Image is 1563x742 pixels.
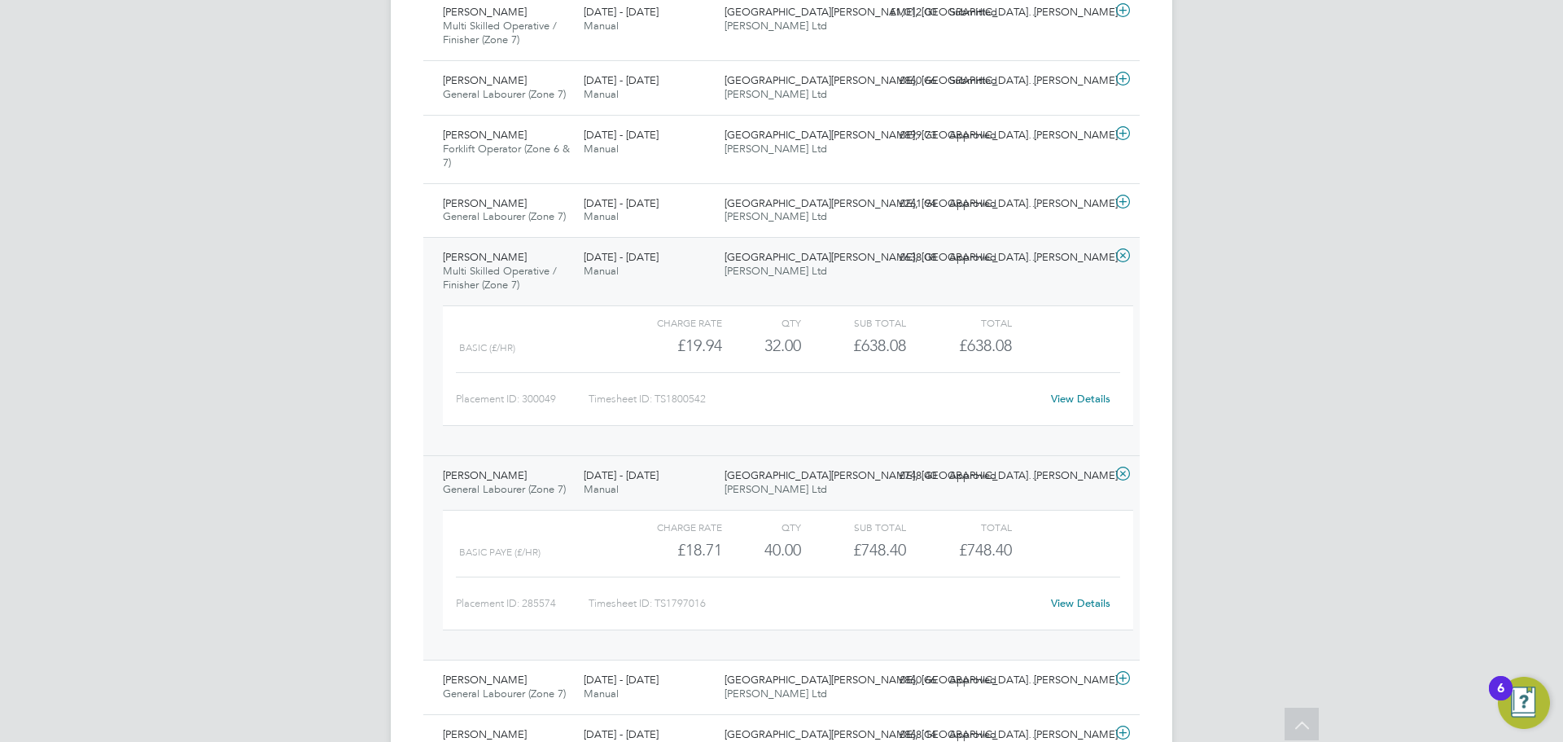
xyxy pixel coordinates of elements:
span: [PERSON_NAME] [443,5,527,19]
span: Manual [584,209,619,223]
span: General Labourer (Zone 7) [443,209,566,223]
div: [PERSON_NAME] [1027,191,1112,217]
span: [GEOGRAPHIC_DATA][PERSON_NAME], [GEOGRAPHIC_DATA]… [725,727,1039,741]
span: Manual [584,264,619,278]
span: [PERSON_NAME] [443,73,527,87]
div: £860.66 [858,68,943,94]
span: General Labourer (Zone 7) [443,87,566,101]
span: Multi Skilled Operative / Finisher (Zone 7) [443,19,557,46]
div: [PERSON_NAME] [1027,68,1112,94]
span: [PERSON_NAME] [443,673,527,687]
span: [DATE] - [DATE] [584,673,659,687]
span: [PERSON_NAME] Ltd [725,19,827,33]
div: 40.00 [722,537,801,564]
span: [DATE] - [DATE] [584,250,659,264]
span: [DATE] - [DATE] [584,128,659,142]
div: Placement ID: 300049 [456,386,589,412]
span: Manual [584,142,619,156]
a: View Details [1051,596,1110,610]
div: [PERSON_NAME] [1027,667,1112,694]
div: 6 [1497,688,1504,709]
div: £261.94 [858,191,943,217]
div: Sub Total [801,517,906,537]
div: £638.08 [858,244,943,271]
span: [PERSON_NAME] Ltd [725,209,827,223]
div: £18.71 [617,537,722,564]
div: [PERSON_NAME] [1027,122,1112,149]
div: [PERSON_NAME] [1027,244,1112,271]
div: £899.73 [858,122,943,149]
div: Total [906,517,1011,537]
span: BASIC (£/HR) [459,342,515,353]
div: Placement ID: 285574 [456,591,589,617]
span: [PERSON_NAME] [443,196,527,210]
span: Manual [584,687,619,700]
span: [GEOGRAPHIC_DATA][PERSON_NAME], [GEOGRAPHIC_DATA]… [725,73,1039,87]
span: General Labourer (Zone 7) [443,482,566,496]
div: Timesheet ID: TS1797016 [589,591,1040,617]
span: Multi Skilled Operative / Finisher (Zone 7) [443,264,557,292]
span: Forklift Operator (Zone 6 & 7) [443,142,570,169]
div: Approved [943,122,1027,149]
span: [GEOGRAPHIC_DATA][PERSON_NAME], [GEOGRAPHIC_DATA]… [725,468,1039,482]
span: [PERSON_NAME] [443,727,527,741]
div: £748.40 [801,537,906,564]
span: [PERSON_NAME] Ltd [725,482,827,496]
span: £748.40 [959,540,1012,560]
div: £860.66 [858,667,943,694]
div: QTY [722,517,801,537]
span: [GEOGRAPHIC_DATA][PERSON_NAME], [GEOGRAPHIC_DATA]… [725,5,1039,19]
span: [PERSON_NAME] [443,468,527,482]
div: Charge rate [617,313,722,332]
span: [GEOGRAPHIC_DATA][PERSON_NAME], [GEOGRAPHIC_DATA]… [725,673,1039,687]
div: Approved [943,667,1027,694]
div: Approved [943,191,1027,217]
span: £638.08 [959,336,1012,355]
div: Approved [943,463,1027,490]
div: Sub Total [801,313,906,332]
span: General Labourer (Zone 7) [443,687,566,700]
div: Charge rate [617,517,722,537]
div: £638.08 [801,332,906,359]
span: BASIC PAYE (£/HR) [459,547,541,558]
div: Timesheet ID: TS1800542 [589,386,1040,412]
span: [DATE] - [DATE] [584,468,659,482]
div: QTY [722,313,801,332]
div: Total [906,313,1011,332]
span: [PERSON_NAME] [443,128,527,142]
span: [GEOGRAPHIC_DATA][PERSON_NAME], [GEOGRAPHIC_DATA]… [725,128,1039,142]
span: Manual [584,87,619,101]
div: £748.40 [858,463,943,490]
span: [PERSON_NAME] [443,250,527,264]
span: [DATE] - [DATE] [584,5,659,19]
span: [PERSON_NAME] Ltd [725,142,827,156]
span: [PERSON_NAME] Ltd [725,687,827,700]
div: Approved [943,244,1027,271]
div: [PERSON_NAME] [1027,463,1112,490]
div: 32.00 [722,332,801,359]
span: [DATE] - [DATE] [584,196,659,210]
span: [DATE] - [DATE] [584,727,659,741]
span: [GEOGRAPHIC_DATA][PERSON_NAME], [GEOGRAPHIC_DATA]… [725,196,1039,210]
a: View Details [1051,392,1110,406]
span: [PERSON_NAME] Ltd [725,87,827,101]
button: Open Resource Center, 6 new notifications [1498,677,1550,729]
div: £19.94 [617,332,722,359]
span: [DATE] - [DATE] [584,73,659,87]
span: [GEOGRAPHIC_DATA][PERSON_NAME], [GEOGRAPHIC_DATA]… [725,250,1039,264]
span: Manual [584,482,619,496]
div: Submitted [943,68,1027,94]
span: [PERSON_NAME] Ltd [725,264,827,278]
span: Manual [584,19,619,33]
